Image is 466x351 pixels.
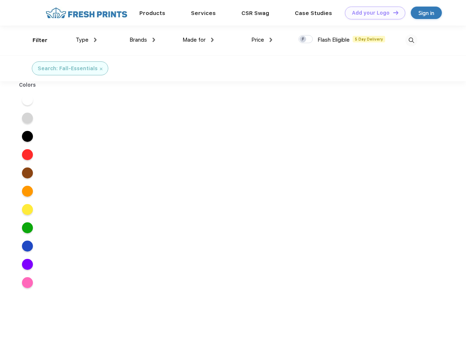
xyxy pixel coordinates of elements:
[405,34,417,46] img: desktop_search.svg
[251,37,264,43] span: Price
[14,81,42,89] div: Colors
[100,68,102,70] img: filter_cancel.svg
[317,37,350,43] span: Flash Eligible
[270,38,272,42] img: dropdown.png
[211,38,214,42] img: dropdown.png
[411,7,442,19] a: Sign in
[139,10,165,16] a: Products
[38,65,98,72] div: Search: Fall-Essentials
[353,36,385,42] span: 5 Day Delivery
[44,7,129,19] img: fo%20logo%202.webp
[129,37,147,43] span: Brands
[352,10,390,16] div: Add your Logo
[33,36,48,45] div: Filter
[393,11,398,15] img: DT
[76,37,89,43] span: Type
[94,38,97,42] img: dropdown.png
[418,9,434,17] div: Sign in
[153,38,155,42] img: dropdown.png
[183,37,206,43] span: Made for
